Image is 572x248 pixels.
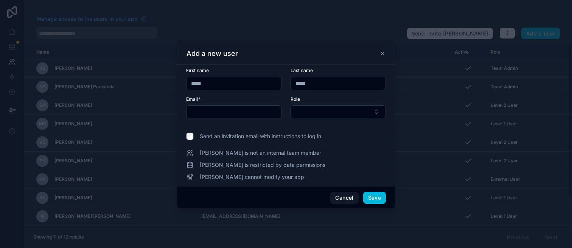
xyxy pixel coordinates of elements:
[330,192,358,204] button: Cancel
[291,96,300,102] span: Role
[187,49,238,58] h3: Add a new user
[291,68,313,73] span: Last name
[200,149,321,157] span: [PERSON_NAME] is not an internal team member
[200,161,325,169] span: [PERSON_NAME] is restricted by data permissions
[186,132,194,140] input: Send an invitation email with instructions to log in
[200,132,321,140] span: Send an invitation email with instructions to log in
[291,105,386,118] button: Select Button
[363,192,386,204] button: Save
[186,68,209,73] span: First name
[186,96,198,102] span: Email
[200,173,304,181] span: [PERSON_NAME] cannot modify your app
